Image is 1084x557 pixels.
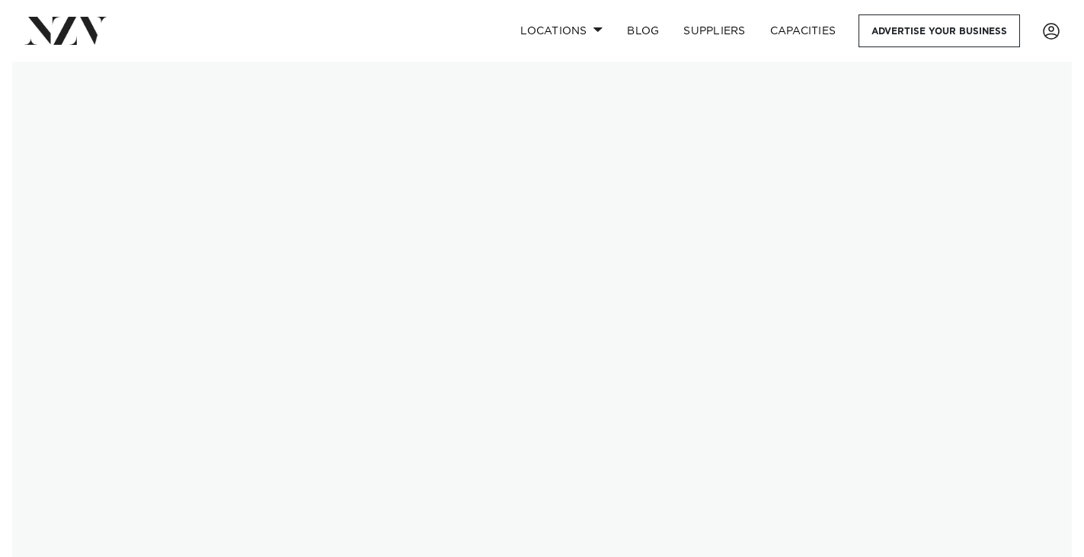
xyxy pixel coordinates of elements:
a: Capacities [758,14,849,47]
a: SUPPLIERS [671,14,757,47]
img: nzv-logo.png [24,17,107,44]
a: Locations [508,14,615,47]
a: BLOG [615,14,671,47]
a: Advertise your business [859,14,1020,47]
